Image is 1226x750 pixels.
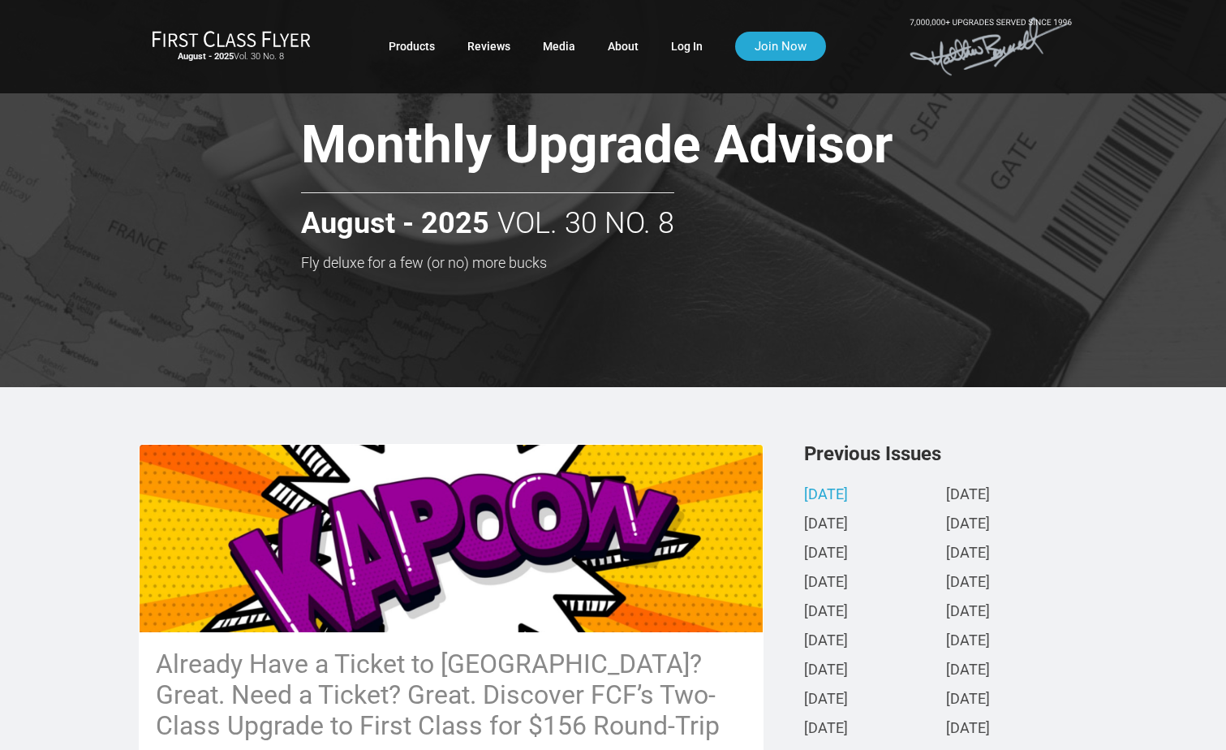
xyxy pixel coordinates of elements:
a: [DATE] [804,516,848,533]
a: [DATE] [804,692,848,709]
a: [DATE] [804,604,848,621]
a: [DATE] [946,487,990,504]
img: First Class Flyer [152,30,311,47]
a: [DATE] [946,721,990,738]
a: [DATE] [946,575,990,592]
a: Reviews [467,32,510,61]
a: [DATE] [804,545,848,562]
strong: August - 2025 [178,51,234,62]
a: [DATE] [804,575,848,592]
a: Media [543,32,575,61]
a: [DATE] [804,721,848,738]
a: [DATE] [946,604,990,621]
h2: Vol. 30 No. 8 [301,192,674,240]
a: [DATE] [804,662,848,679]
a: [DATE] [946,633,990,650]
a: Products [389,32,435,61]
a: [DATE] [804,487,848,504]
a: [DATE] [946,516,990,533]
a: [DATE] [946,662,990,679]
h3: Previous Issues [804,444,1088,463]
small: Vol. 30 No. 8 [152,51,311,62]
a: [DATE] [946,545,990,562]
a: [DATE] [946,692,990,709]
strong: August - 2025 [301,208,489,240]
a: First Class FlyerAugust - 2025Vol. 30 No. 8 [152,30,311,62]
a: Log In [671,32,703,61]
h3: Already Have a Ticket to [GEOGRAPHIC_DATA]? Great. Need a Ticket? Great. Discover FCF’s Two-Class... [156,649,746,741]
a: About [608,32,639,61]
a: Join Now [735,32,826,61]
h1: Monthly Upgrade Advisor [301,117,1007,179]
h3: Fly deluxe for a few (or no) more bucks [301,255,1007,271]
a: [DATE] [804,633,848,650]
